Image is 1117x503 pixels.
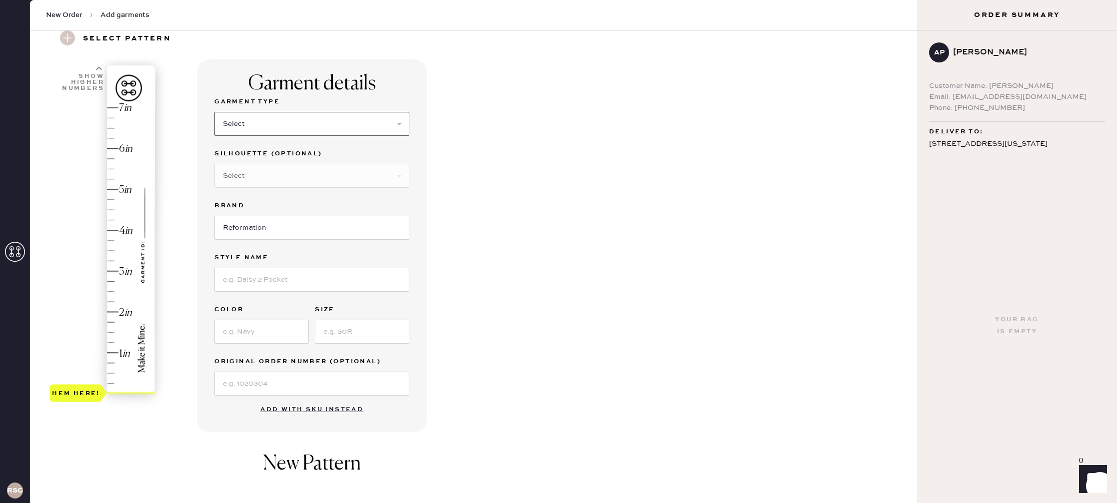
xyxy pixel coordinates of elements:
div: [PERSON_NAME] [953,46,1097,58]
input: e.g. 30R [315,320,409,344]
th: QTY [998,162,1083,175]
input: e.g. Daisy 2 Pocket [214,268,409,292]
iframe: Front Chat [1070,458,1113,501]
span: New Order [46,10,82,20]
div: Order # 81611 [32,72,1083,84]
label: Garment Type [214,96,409,108]
h3: RSCA [7,487,23,494]
label: Original Order Number (Optional) [214,356,409,368]
div: # 76411 [PERSON_NAME] Ceedhumrug [EMAIL_ADDRESS][DOMAIN_NAME] [32,111,1083,147]
td: Pants - Reformation - Micah Pant Mole - Size: S [167,175,998,188]
input: e.g. 1020304 [214,372,409,396]
div: Customer information [32,99,1083,111]
div: 7 [119,101,124,115]
label: Color [214,304,309,316]
h1: New Pattern [263,452,361,486]
div: in [124,101,131,115]
div: [STREET_ADDRESS][US_STATE] [GEOGRAPHIC_DATA] , CA 80302 [929,138,1105,163]
button: Add with SKU instead [254,400,369,420]
img: image [107,65,155,393]
label: Size [315,304,409,316]
input: e.g. Navy [214,320,309,344]
div: Your bag is empty [995,314,1039,338]
div: Phone: [PHONE_NUMBER] [929,102,1105,113]
td: 897622 [32,175,167,188]
h3: Select pattern [83,30,171,47]
label: Style name [214,252,409,264]
div: Hem here! [52,387,100,399]
h3: Order Summary [917,10,1117,20]
label: Silhouette (optional) [214,148,409,160]
h3: AP [934,49,945,56]
th: Description [167,162,998,175]
div: Packing list [32,60,1083,72]
div: Garment details [248,72,376,96]
td: 1 [998,175,1083,188]
div: Customer Name: [PERSON_NAME] [929,80,1105,91]
th: ID [32,162,167,175]
div: Email: [EMAIL_ADDRESS][DOMAIN_NAME] [929,91,1105,102]
input: Brand name [214,216,409,240]
span: Deliver to: [929,126,983,138]
label: Brand [214,200,409,212]
div: Show higher numbers [61,73,104,91]
span: Add garments [100,10,149,20]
